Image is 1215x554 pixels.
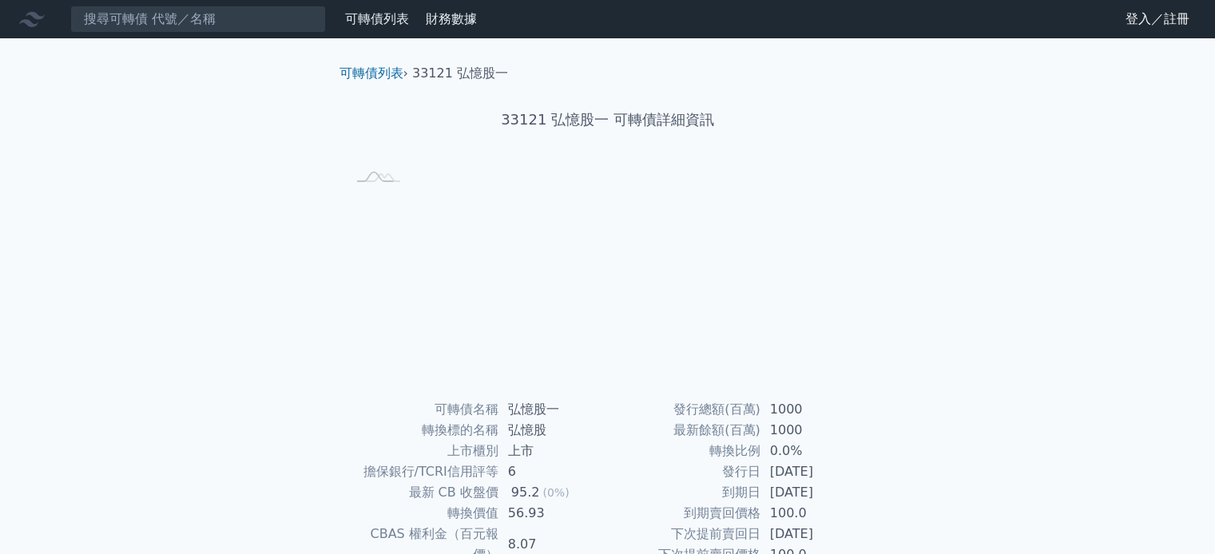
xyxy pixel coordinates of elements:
td: 發行總額(百萬) [608,399,760,420]
td: 56.93 [498,503,608,524]
td: 擔保銀行/TCRI信用評等 [346,461,498,482]
td: 可轉債名稱 [346,399,498,420]
a: 財務數據 [426,11,477,26]
td: 弘憶股 [498,420,608,441]
td: 到期賣回價格 [608,503,760,524]
a: 可轉債列表 [345,11,409,26]
input: 搜尋可轉債 代號／名稱 [70,6,326,33]
td: 轉換標的名稱 [346,420,498,441]
span: (0%) [542,486,569,499]
td: 6 [498,461,608,482]
td: 100.0 [760,503,870,524]
td: 上市 [498,441,608,461]
td: 最新 CB 收盤價 [346,482,498,503]
td: 到期日 [608,482,760,503]
td: [DATE] [760,524,870,544]
div: 95.2 [508,482,543,503]
td: 上市櫃別 [346,441,498,461]
td: 轉換比例 [608,441,760,461]
li: 33121 弘憶股一 [412,64,508,83]
td: 弘憶股一 [498,399,608,420]
td: 1000 [760,420,870,441]
td: 轉換價值 [346,503,498,524]
a: 可轉債列表 [339,65,403,81]
li: › [339,64,408,83]
td: [DATE] [760,482,870,503]
iframe: Chat Widget [1135,477,1215,554]
td: 0.0% [760,441,870,461]
td: 發行日 [608,461,760,482]
a: 登入／註冊 [1113,6,1202,32]
td: 下次提前賣回日 [608,524,760,544]
td: 1000 [760,399,870,420]
td: [DATE] [760,461,870,482]
td: 最新餘額(百萬) [608,420,760,441]
h1: 33121 弘憶股一 可轉債詳細資訊 [327,109,889,131]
